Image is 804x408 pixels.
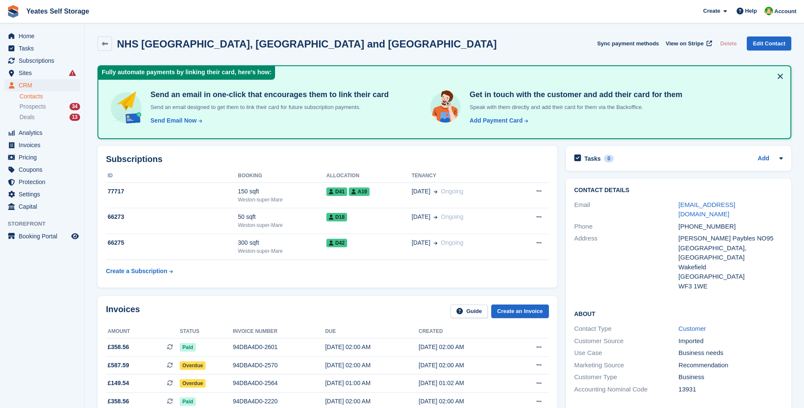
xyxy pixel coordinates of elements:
a: menu [4,55,80,67]
span: Tasks [19,42,70,54]
h2: About [574,309,783,318]
a: Guide [451,305,488,319]
h4: Get in touch with the customer and add their card for them [466,90,682,100]
div: Customer Type [574,372,679,382]
span: Ongoing [441,188,463,195]
div: Use Case [574,348,679,358]
div: Wakefield [679,263,783,272]
span: Storefront [8,220,84,228]
span: £358.56 [108,343,129,352]
a: menu [4,139,80,151]
span: Deals [19,113,35,121]
a: Deals 13 [19,113,80,122]
span: Pricing [19,151,70,163]
div: Send Email Now [150,116,197,125]
span: £587.59 [108,361,129,370]
span: Help [745,7,757,15]
div: [PHONE_NUMBER] [679,222,783,232]
div: [DATE] 02:00 AM [419,361,512,370]
span: Invoices [19,139,70,151]
a: menu [4,42,80,54]
span: [DATE] [412,212,430,221]
div: Fully automate payments by linking their card, here's how: [98,66,275,80]
span: View on Stripe [666,39,704,48]
div: [GEOGRAPHIC_DATA], [GEOGRAPHIC_DATA] [679,243,783,263]
th: Due [325,325,419,338]
a: Prospects 34 [19,102,80,111]
span: D18 [326,213,347,221]
div: 94DBA4D0-2564 [233,379,325,388]
a: menu [4,164,80,176]
span: £358.56 [108,397,129,406]
span: D41 [326,187,347,196]
a: menu [4,127,80,139]
h2: NHS [GEOGRAPHIC_DATA], [GEOGRAPHIC_DATA] and [GEOGRAPHIC_DATA] [117,38,497,50]
div: 94DBA4D0-2570 [233,361,325,370]
span: Ongoing [441,239,463,246]
div: Business needs [679,348,783,358]
span: CRM [19,79,70,91]
h2: Invoices [106,305,140,319]
div: WF3 1WE [679,282,783,291]
h2: Contact Details [574,187,783,194]
a: Preview store [70,231,80,241]
div: Accounting Nominal Code [574,385,679,394]
span: Paid [180,397,195,406]
span: Booking Portal [19,230,70,242]
a: Yeates Self Storage [23,4,93,18]
a: Edit Contact [747,36,791,50]
span: Prospects [19,103,46,111]
img: get-in-touch-e3e95b6451f4e49772a6039d3abdde126589d6f45a760754adfa51be33bf0f70.svg [428,90,463,125]
h2: Subscriptions [106,154,549,164]
h2: Tasks [584,155,601,162]
div: 13931 [679,385,783,394]
span: Account [774,7,796,16]
div: [DATE] 02:00 AM [325,397,419,406]
div: [DATE] 02:00 AM [419,397,512,406]
span: £149.54 [108,379,129,388]
div: 94DBA4D0-2601 [233,343,325,352]
div: [DATE] 02:00 AM [325,343,419,352]
th: Amount [106,325,180,338]
span: Analytics [19,127,70,139]
th: ID [106,169,238,183]
div: 66275 [106,238,238,247]
span: A19 [349,187,370,196]
th: Created [419,325,512,338]
div: 50 sqft [238,212,326,221]
span: Settings [19,188,70,200]
div: Address [574,234,679,291]
span: Paid [180,343,195,352]
div: 150 sqft [238,187,326,196]
div: 300 sqft [238,238,326,247]
span: D42 [326,239,347,247]
th: Status [180,325,233,338]
a: menu [4,67,80,79]
div: Phone [574,222,679,232]
a: menu [4,79,80,91]
div: Weston-super-Mare [238,196,326,204]
span: Coupons [19,164,70,176]
th: Tenancy [412,169,514,183]
div: 94DBA4D0-2220 [233,397,325,406]
a: menu [4,30,80,42]
div: Recommendation [679,360,783,370]
div: Create a Subscription [106,267,167,276]
div: [DATE] 02:00 AM [419,343,512,352]
span: Overdue [180,379,206,388]
a: Add [758,154,769,164]
a: Add Payment Card [466,116,529,125]
div: [PERSON_NAME] Paybles NO95 [679,234,783,243]
div: 66273 [106,212,238,221]
a: menu [4,201,80,212]
button: Delete [717,36,740,50]
th: Allocation [326,169,412,183]
a: [EMAIL_ADDRESS][DOMAIN_NAME] [679,201,735,218]
span: Home [19,30,70,42]
a: Create a Subscription [106,263,173,279]
span: [DATE] [412,238,430,247]
a: menu [4,188,80,200]
span: Sites [19,67,70,79]
img: Angela Field [765,7,773,15]
img: send-email-b5881ef4c8f827a638e46e229e590028c7e36e3a6c99d2365469aff88783de13.svg [108,90,144,125]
